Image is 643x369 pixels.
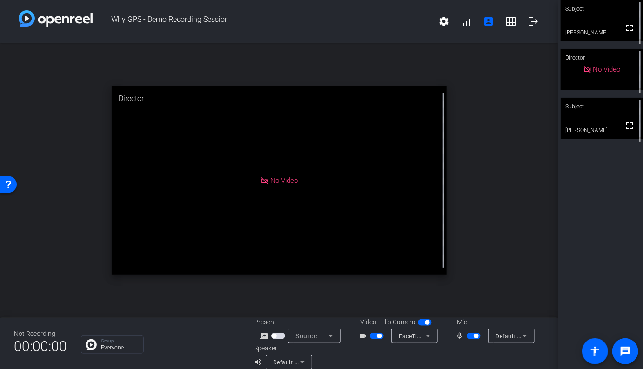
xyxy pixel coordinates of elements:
img: white-gradient.svg [19,10,93,27]
div: Speaker [254,343,310,353]
div: Subject [561,98,643,115]
mat-icon: accessibility [589,346,601,357]
mat-icon: volume_up [254,356,265,368]
mat-icon: mic_none [455,330,467,342]
span: Why GPS - Demo Recording Session [93,10,433,33]
span: 00:00:00 [14,335,67,358]
span: Source [295,332,317,340]
button: signal_cellular_alt [455,10,477,33]
img: Chat Icon [86,339,97,350]
mat-icon: grid_on [505,16,516,27]
mat-icon: message [620,346,631,357]
mat-icon: videocam_outline [359,330,370,342]
div: Not Recording [14,329,67,339]
p: Group [101,339,139,343]
mat-icon: fullscreen [624,22,635,34]
span: Flip Camera [381,317,415,327]
span: Default - MacBook Pro Microphone (Built-in) [496,332,615,340]
span: No Video [270,176,298,184]
div: Director [561,49,643,67]
span: No Video [593,65,621,74]
mat-icon: fullscreen [624,120,635,131]
span: Video [360,317,376,327]
div: Director [112,86,447,111]
div: Mic [448,317,541,327]
mat-icon: screen_share_outline [260,330,271,342]
span: FaceTime HD Camera (2C0E:82E3) [399,332,494,340]
div: Present [254,317,347,327]
mat-icon: settings [438,16,449,27]
span: Default - MacBook Pro Speakers (Built-in) [273,358,385,366]
mat-icon: logout [528,16,539,27]
mat-icon: account_box [483,16,494,27]
p: Everyone [101,345,139,350]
